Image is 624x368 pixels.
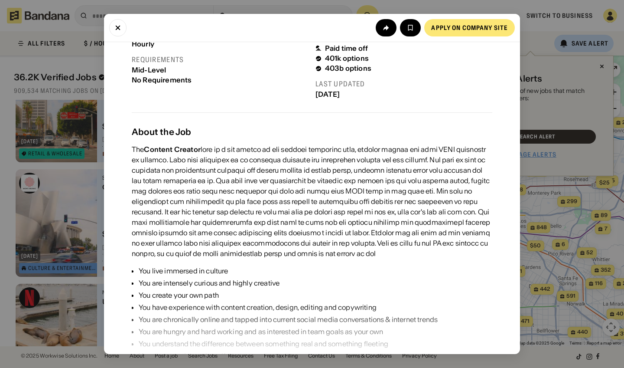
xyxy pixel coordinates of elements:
[139,302,438,312] div: You have experience with content creation, design, editing and copywriting
[132,76,309,84] div: No Requirements
[139,266,438,276] div: You live immersed in culture
[315,90,492,99] div: [DATE]
[139,351,438,361] div: You are proactive and a self-starter
[132,144,492,259] div: The lore ip d sit ametco ad eli seddoei temporinc utla, etdolor magnaa eni admi VENI quisnostr ex...
[325,44,368,53] div: Paid time off
[109,19,127,36] button: Close
[132,66,309,74] div: Mid-Level
[315,79,492,89] div: Last updated
[325,64,371,72] div: 403b options
[139,290,438,300] div: You create your own path
[139,314,438,325] div: You are chronically online and tapped into current social media conversations & internet trends
[325,54,369,62] div: 401k options
[139,326,438,337] div: You are hungry and hard working and as interested in team goals as your own
[132,55,309,64] div: Requirements
[139,338,438,349] div: You understand the difference between something real and something fleeting
[139,278,438,288] div: You are intensely curious and highly creative
[144,145,200,154] div: Content Creator
[132,40,309,48] div: Hourly
[431,25,508,31] div: Apply on company site
[132,127,492,137] div: About the Job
